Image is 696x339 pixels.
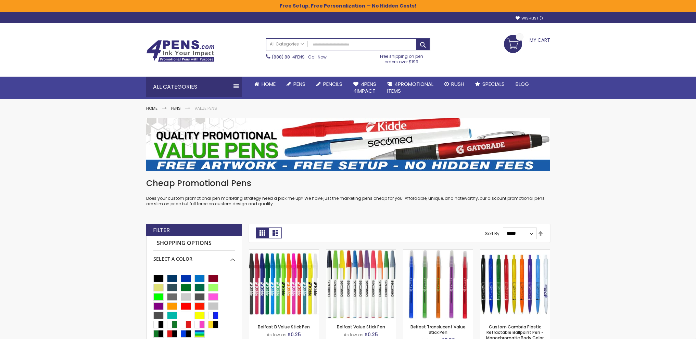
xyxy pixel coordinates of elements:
a: 4Pens4impact [348,77,382,99]
a: Wishlist [516,16,543,21]
a: All Categories [266,39,307,50]
span: - Call Now! [272,54,328,60]
a: Home [249,77,281,92]
a: Pens [171,105,181,111]
span: Rush [451,80,464,88]
h1: Cheap Promotional Pens [146,178,550,189]
span: $0.25 [365,331,378,338]
a: Rush [439,77,470,92]
a: Belfast B Value Stick Pen [258,324,310,330]
strong: Filter [153,226,170,234]
span: Blog [516,80,529,88]
div: Does your custom promotional pen marketing strategy need a pick me up? We have just the marketing... [146,178,550,207]
a: Belfast B Value Stick Pen [249,249,319,255]
a: Belfast Value Stick Pen [326,249,396,255]
img: Belfast Translucent Value Stick Pen [403,250,473,319]
a: Specials [470,77,510,92]
label: Sort By [485,230,499,236]
a: (888) 88-4PENS [272,54,305,60]
strong: Value Pens [194,105,217,111]
span: 4PROMOTIONAL ITEMS [387,80,433,94]
span: Pens [293,80,305,88]
a: Custom Cambria Plastic Retractable Ballpoint Pen - Monochromatic Body Color [480,249,550,255]
strong: Shopping Options [153,236,235,251]
a: Belfast Translucent Value Stick Pen [403,249,473,255]
a: Belfast Value Stick Pen [337,324,385,330]
a: Pens [281,77,311,92]
span: 4Pens 4impact [353,80,376,94]
a: Home [146,105,157,111]
span: Specials [482,80,505,88]
span: As low as [267,332,287,338]
img: Value Pens [146,118,550,171]
div: Free shipping on pen orders over $199 [373,51,430,65]
a: Belfast Translucent Value Stick Pen [410,324,466,335]
img: 4Pens Custom Pens and Promotional Products [146,40,215,62]
div: All Categories [146,77,242,97]
span: All Categories [270,41,304,47]
a: 4PROMOTIONALITEMS [382,77,439,99]
span: Pencils [323,80,342,88]
a: Blog [510,77,534,92]
span: As low as [344,332,364,338]
img: Belfast Value Stick Pen [326,250,396,319]
img: Custom Cambria Plastic Retractable Ballpoint Pen - Monochromatic Body Color [480,250,550,319]
span: Home [262,80,276,88]
span: $0.25 [288,331,301,338]
div: Select A Color [153,251,235,262]
strong: Grid [256,227,269,238]
a: Pencils [311,77,348,92]
img: Belfast B Value Stick Pen [249,250,319,319]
